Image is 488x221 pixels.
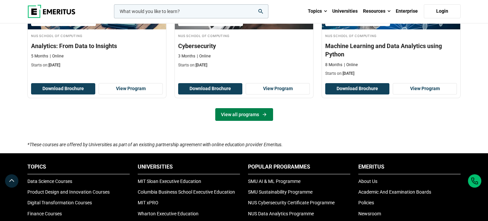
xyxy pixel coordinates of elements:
[138,211,199,216] a: Wharton Executive Education
[248,189,313,195] a: SMU Sustainability Programme
[138,179,201,184] a: MIT Sloan Executive Education
[178,83,242,94] button: Download Brochure
[99,83,163,94] a: View Program
[246,83,310,94] a: View Program
[358,189,431,195] a: Academic And Examination Boards
[248,211,314,216] a: NUS Data Analytics Programme
[196,63,207,67] span: [DATE]
[178,53,195,59] p: 3 Months
[325,62,342,68] p: 8 Months
[358,179,377,184] a: About Us
[178,42,310,50] h3: Cybersecurity
[138,200,158,205] a: MIT xPRO
[344,62,358,68] p: Online
[343,71,354,76] span: [DATE]
[31,83,95,94] button: Download Brochure
[114,4,268,18] input: woocommerce-product-search-field-0
[393,83,457,94] a: View Program
[50,53,64,59] p: Online
[48,63,60,67] span: [DATE]
[248,179,300,184] a: SMU AI & ML Programme
[325,42,457,58] h3: Machine Learning and Data Analytics using Python
[358,211,381,216] a: Newsroom
[27,179,72,184] a: Data Science Courses
[138,189,235,195] a: Columbia Business School Executive Education
[325,71,457,76] p: Starts on:
[325,33,457,38] h4: NUS School of Computing
[31,33,163,38] h4: NUS School of Computing
[178,33,310,38] h4: NUS School of Computing
[27,211,62,216] a: Finance Courses
[424,4,461,18] a: Login
[31,53,48,59] p: 5 Months
[27,142,283,147] i: *These courses are offered by Universities as part of an existing partnership agreement with onli...
[248,200,335,205] a: NUS Cybersecurity Certificate Programme
[197,53,211,59] p: Online
[215,108,273,121] a: View all programs
[178,62,310,68] p: Starts on:
[27,200,92,205] a: Digital Transformation Courses
[27,189,110,195] a: Product Design and Innovation Courses
[31,62,163,68] p: Starts on:
[31,42,163,50] h3: Analytics: From Data to Insights
[325,83,389,94] button: Download Brochure
[358,200,374,205] a: Policies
